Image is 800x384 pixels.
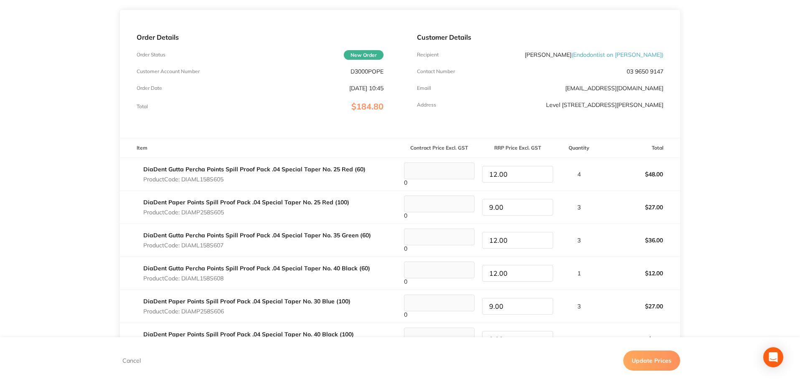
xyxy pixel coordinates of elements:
span: ( Endodontist on [PERSON_NAME] ) [571,51,663,58]
p: [DATE] 10:45 [349,85,383,92]
p: 1 [557,270,601,277]
p: Total [137,104,148,109]
p: Contact Number [417,69,455,74]
p: $27.00 [602,197,680,217]
div: 0 [401,229,478,252]
a: DiaDent Gutta Percha Points Spill Proof Pack .04 Special Taper No. 40 Black (60) [143,264,370,272]
button: Update Prices [623,351,680,371]
p: Product Code: DIAML158S607 [143,242,371,249]
p: Address [417,102,436,108]
p: Level [STREET_ADDRESS][PERSON_NAME] [546,102,663,108]
p: 4 [557,171,601,178]
p: Emaill [417,85,431,91]
a: DiaDent Paper Points Spill Proof Pack .04 Special Taper No. 40 Black (100) [143,331,354,338]
p: Product Code: DIAML158S605 [143,176,366,183]
a: [EMAIL_ADDRESS][DOMAIN_NAME] [565,84,663,92]
a: DiaDent Gutta Percha Points Spill Proof Pack .04 Special Taper No. 35 Green (60) [143,231,371,239]
p: D3000POPE [350,68,383,75]
p: [PERSON_NAME] [525,51,663,58]
a: DiaDent Gutta Percha Points Spill Proof Pack .04 Special Taper No. 25 Red (60) [143,165,366,173]
th: Item [120,138,400,158]
p: 3 [557,303,601,310]
p: Product Code: DIAML158S608 [143,275,370,282]
p: Product Code: DIAMP258S606 [143,308,350,315]
p: 3 [557,237,601,244]
th: Total [602,138,680,158]
a: DiaDent Paper Points Spill Proof Pack .04 Special Taper No. 25 Red (100) [143,198,349,206]
p: Order Date [137,85,162,91]
p: Customer Details [417,33,663,41]
div: 0 [401,163,478,186]
button: Cancel [120,357,143,364]
p: Order Details [137,33,383,41]
span: $184.80 [351,101,383,112]
th: RRP Price Excl. GST [478,138,557,158]
a: DiaDent Paper Points Spill Proof Pack .04 Special Taper No. 30 Blue (100) [143,298,350,305]
div: 0 [401,328,478,351]
th: Contract Price Excl. GST [400,138,479,158]
p: 03 9650 9147 [627,68,663,75]
th: Quantity [557,138,602,158]
p: $36.00 [602,230,680,250]
p: $27.00 [602,296,680,316]
p: $12.00 [602,263,680,283]
p: 1 [557,336,601,343]
div: Open Intercom Messenger [763,347,783,367]
p: Recipient [417,52,439,58]
p: Product Code: DIAMP258S605 [143,209,349,216]
p: $48.00 [602,164,680,184]
span: New Order [344,50,383,60]
p: Customer Account Number [137,69,200,74]
div: 0 [401,196,478,219]
p: 3 [557,204,601,211]
div: 0 [401,295,478,318]
p: Order Status [137,52,165,58]
div: 0 [401,262,478,285]
p: $9.00 [602,329,680,349]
